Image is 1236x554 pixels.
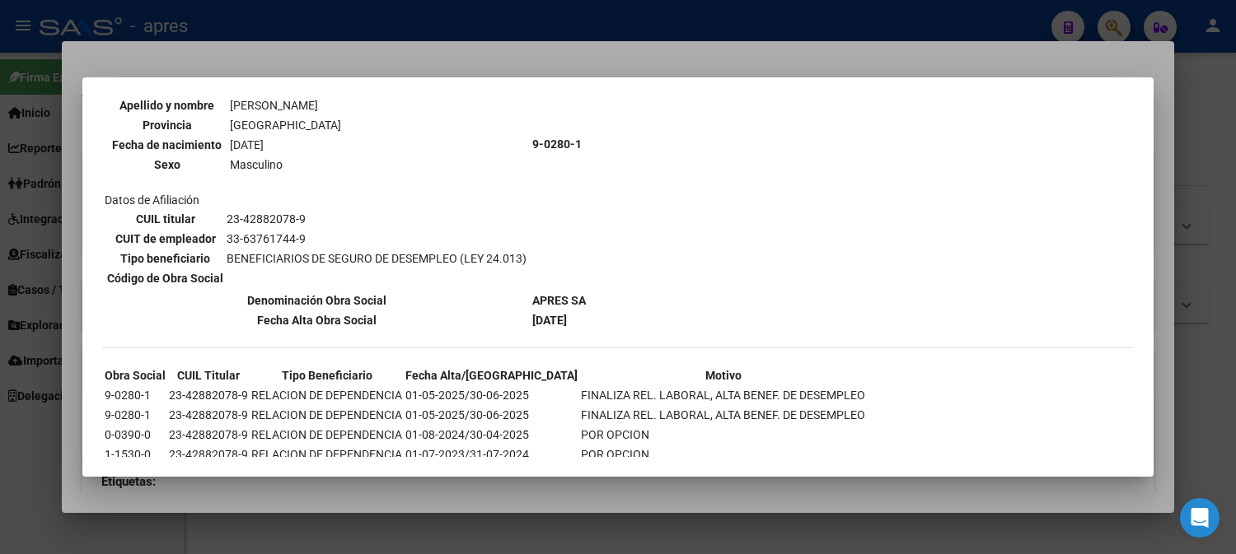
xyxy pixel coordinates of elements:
[104,406,166,424] td: 9-0280-1
[250,406,403,424] td: RELACION DE DEPENDENCIA
[405,386,578,404] td: 01-05-2025/30-06-2025
[580,386,866,404] td: FINALIZA REL. LABORAL, ALTA BENEF. DE DESEMPLEO
[104,366,166,384] th: Obra Social
[405,445,578,463] td: 01-07-2023/31-07-2024
[229,96,342,114] td: [PERSON_NAME]
[532,294,586,307] b: APRES SA
[104,445,166,463] td: 1-1530-0
[229,136,342,154] td: [DATE]
[250,426,403,444] td: RELACION DE DEPENDENCIA
[226,249,527,268] td: BENEFICIARIOS DE SEGURO DE DESEMPLEO (LEY 24.013)
[104,386,166,404] td: 9-0280-1
[580,406,866,424] td: FINALIZA REL. LABORAL, ALTA BENEF. DE DESEMPLEO
[250,386,403,404] td: RELACION DE DEPENDENCIA
[104,426,166,444] td: 0-0390-0
[405,426,578,444] td: 01-08-2024/30-04-2025
[106,96,227,114] th: Apellido y nombre
[229,116,342,134] td: [GEOGRAPHIC_DATA]
[532,314,567,327] b: [DATE]
[250,445,403,463] td: RELACION DE DEPENDENCIA
[405,366,578,384] th: Fecha Alta/[GEOGRAPHIC_DATA]
[1180,498,1220,538] div: Open Intercom Messenger
[250,366,403,384] th: Tipo Beneficiario
[405,406,578,424] td: 01-05-2025/30-06-2025
[106,156,227,174] th: Sexo
[226,210,527,228] td: 23-42882078-9
[229,156,342,174] td: Masculino
[104,291,530,310] th: Denominación Obra Social
[106,210,224,228] th: CUIL titular
[580,445,866,463] td: POR OPCION
[532,137,582,151] b: 9-0280-1
[106,249,224,268] th: Tipo beneficiario
[168,445,249,463] td: 23-42882078-9
[106,230,224,248] th: CUIT de empleador
[168,386,249,404] td: 23-42882078-9
[106,136,227,154] th: Fecha de nacimiento
[580,366,866,384] th: Motivo
[106,116,227,134] th: Provincia
[104,311,530,329] th: Fecha Alta Obra Social
[106,269,224,287] th: Código de Obra Social
[168,426,249,444] td: 23-42882078-9
[168,406,249,424] td: 23-42882078-9
[226,230,527,248] td: 33-63761744-9
[580,426,866,444] td: POR OPCION
[168,366,249,384] th: CUIL Titular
